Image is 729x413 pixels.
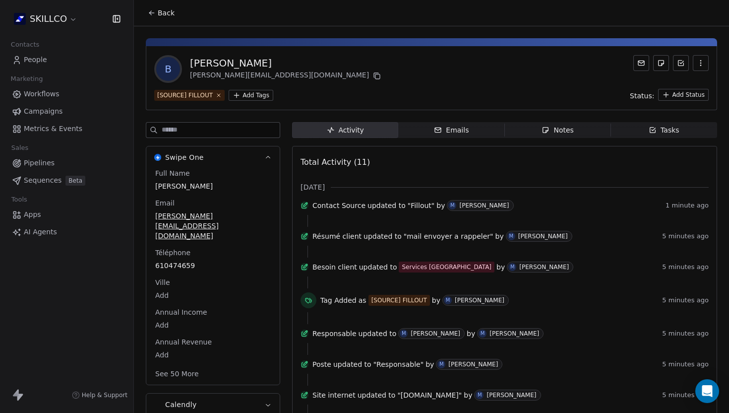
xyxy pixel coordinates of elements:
span: Apps [24,209,41,220]
div: Tasks [649,125,679,136]
span: Annual Revenue [153,337,214,347]
span: [DATE] [301,182,325,192]
a: Pipelines [8,155,125,171]
button: Swipe OneSwipe One [146,146,280,168]
span: 5 minutes ago [662,360,709,368]
span: Email [153,198,177,208]
span: Contacts [6,37,44,52]
span: as [359,295,366,305]
a: Apps [8,206,125,223]
span: updated to [367,201,406,210]
span: 5 minutes ago [662,296,709,304]
span: Full Name [153,168,192,178]
span: [PERSON_NAME] [155,181,271,191]
span: "mail envoyer a rappeler" [404,231,493,241]
span: Add [155,320,271,330]
span: by [467,329,475,339]
span: Marketing [6,71,47,86]
div: [PERSON_NAME] [448,361,498,368]
span: Total Activity (11) [301,157,370,167]
span: Résumé client [312,231,362,241]
span: Status: [630,91,654,101]
span: B [156,57,180,81]
span: "Responsable" [373,359,424,369]
span: Pipelines [24,158,55,168]
button: SKILLCO [12,10,79,27]
div: M [478,391,482,399]
span: by [425,359,434,369]
div: [PERSON_NAME] [486,392,536,399]
button: See 50 More [149,365,205,383]
span: updated to [333,359,371,369]
div: Open Intercom Messenger [695,379,719,403]
span: Besoin client [312,262,357,272]
div: [PERSON_NAME] [489,330,539,337]
div: [SOURCE] FILLOUT [371,296,427,305]
a: Metrics & Events [8,121,125,137]
span: Sales [7,140,33,155]
a: AI Agents [8,224,125,240]
a: Help & Support [72,391,127,399]
a: People [8,52,125,68]
span: Back [158,8,175,18]
div: M [402,330,406,338]
div: [PERSON_NAME][EMAIL_ADDRESS][DOMAIN_NAME] [190,70,383,82]
span: "Fillout" [408,201,435,210]
span: Swipe One [165,152,204,162]
a: Campaigns [8,103,125,120]
span: 5 minutes ago [662,391,709,399]
span: Calendly [165,400,197,410]
div: [PERSON_NAME] [455,297,504,304]
img: Swipe One [154,154,161,161]
div: Notes [542,125,573,136]
span: Tools [7,192,31,207]
span: [PERSON_NAME][EMAIL_ADDRESS][DOMAIN_NAME] [155,211,271,241]
span: by [495,231,504,241]
span: Add [155,350,271,360]
span: Metrics & Events [24,124,82,134]
span: updated to [359,329,397,339]
div: Services [GEOGRAPHIC_DATA] [402,262,491,272]
span: Téléphone [153,248,192,258]
span: 1 minute ago [666,202,709,209]
div: Swipe OneSwipe One [146,168,280,385]
span: by [464,390,472,400]
div: M [439,360,444,368]
span: Ville [153,277,172,287]
span: 5 minutes ago [662,263,709,271]
img: Calendly [154,401,161,408]
span: updated to [358,390,396,400]
span: updated to [364,231,402,241]
div: Emails [434,125,469,136]
span: Add [155,290,271,300]
span: Contact Source [312,201,365,210]
a: Workflows [8,86,125,102]
div: M [446,296,450,304]
div: [PERSON_NAME] [518,233,568,240]
span: People [24,55,47,65]
img: Skillco%20logo%20icon%20(2).png [14,13,26,25]
span: SKILLCO [30,12,67,25]
span: "[DOMAIN_NAME]" [397,390,462,400]
div: [PERSON_NAME] [411,330,460,337]
div: [PERSON_NAME] [190,56,383,70]
button: Back [142,4,181,22]
span: Responsable [312,329,357,339]
span: Workflows [24,89,60,99]
button: Add Tags [229,90,273,101]
div: M [481,330,485,338]
div: M [509,232,513,240]
span: Site internet [312,390,356,400]
span: by [496,262,505,272]
span: Help & Support [82,391,127,399]
div: [SOURCE] FILLOUT [157,91,213,100]
div: M [510,263,515,271]
span: AI Agents [24,227,57,237]
span: 610474659 [155,261,271,271]
span: 5 minutes ago [662,330,709,338]
button: Add Status [658,89,709,101]
span: 5 minutes ago [662,232,709,240]
span: Beta [65,176,85,186]
a: SequencesBeta [8,172,125,189]
div: [PERSON_NAME] [459,202,509,209]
